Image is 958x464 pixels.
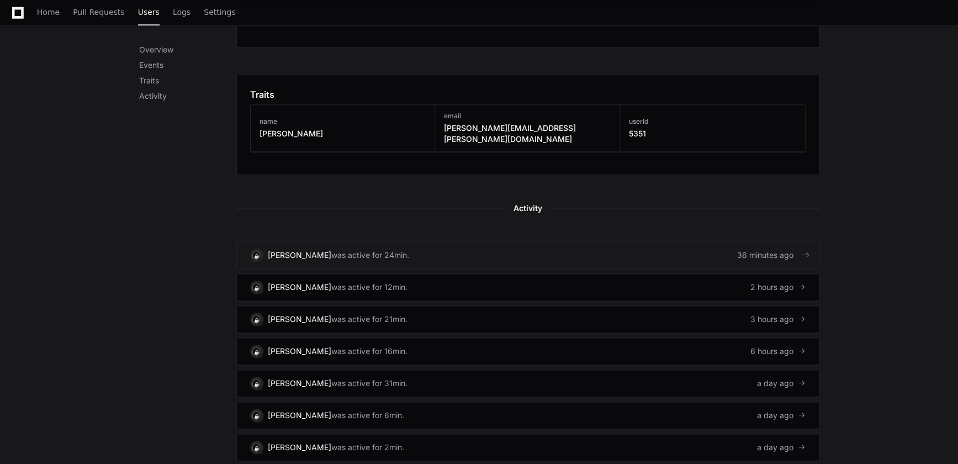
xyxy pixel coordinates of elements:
h1: Traits [250,88,274,101]
a: [PERSON_NAME]was active for 24min.36 minutes ago [236,241,819,269]
p: Events [139,60,236,71]
p: Overview [139,44,236,55]
div: [PERSON_NAME] [268,346,331,357]
img: 16.svg [251,442,262,452]
h3: userId [629,117,648,126]
div: was active for 16min. [331,346,407,357]
div: [PERSON_NAME] [268,410,331,421]
span: Activity [507,202,549,215]
div: was active for 12min. [331,282,407,293]
p: Traits [139,75,236,86]
span: Users [138,9,160,15]
div: a day ago [757,378,806,389]
a: [PERSON_NAME]was active for 16min.6 hours ago [236,338,819,365]
div: was active for 31min. [331,378,407,389]
div: was active for 2min. [331,442,404,453]
img: 16.svg [251,410,262,420]
a: [PERSON_NAME]was active for 31min.a day ago [236,370,819,397]
div: [PERSON_NAME] [268,314,331,325]
span: Logs [173,9,190,15]
div: 2 hours ago [750,282,806,293]
div: 6 hours ago [750,346,806,357]
img: 16.svg [251,250,262,260]
div: a day ago [757,410,806,421]
div: a day ago [757,442,806,453]
h3: [PERSON_NAME][EMAIL_ADDRESS][PERSON_NAME][DOMAIN_NAME] [444,123,611,145]
div: was active for 6min. [331,410,404,421]
div: [PERSON_NAME] [268,442,331,453]
app-pz-page-link-header: Traits [250,88,806,101]
img: 16.svg [251,346,262,356]
a: [PERSON_NAME]was active for 6min.a day ago [236,402,819,429]
div: was active for 24min. [331,250,409,261]
div: [PERSON_NAME] [268,250,331,261]
h3: [PERSON_NAME] [260,128,323,139]
div: was active for 21min. [331,314,407,325]
h3: 5351 [629,128,648,139]
span: Pull Requests [73,9,124,15]
div: 36 minutes ago [737,250,806,261]
span: Settings [204,9,235,15]
img: 16.svg [251,378,262,388]
h3: email [444,112,611,120]
div: [PERSON_NAME] [268,282,331,293]
a: [PERSON_NAME]was active for 12min.2 hours ago [236,273,819,301]
img: 16.svg [251,282,262,292]
h3: name [260,117,323,126]
a: [PERSON_NAME]was active for 21min.3 hours ago [236,305,819,333]
img: 16.svg [251,314,262,324]
a: [PERSON_NAME]was active for 2min.a day ago [236,434,819,461]
div: 3 hours ago [750,314,806,325]
p: Activity [139,91,236,102]
div: [PERSON_NAME] [268,378,331,389]
span: Home [37,9,60,15]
